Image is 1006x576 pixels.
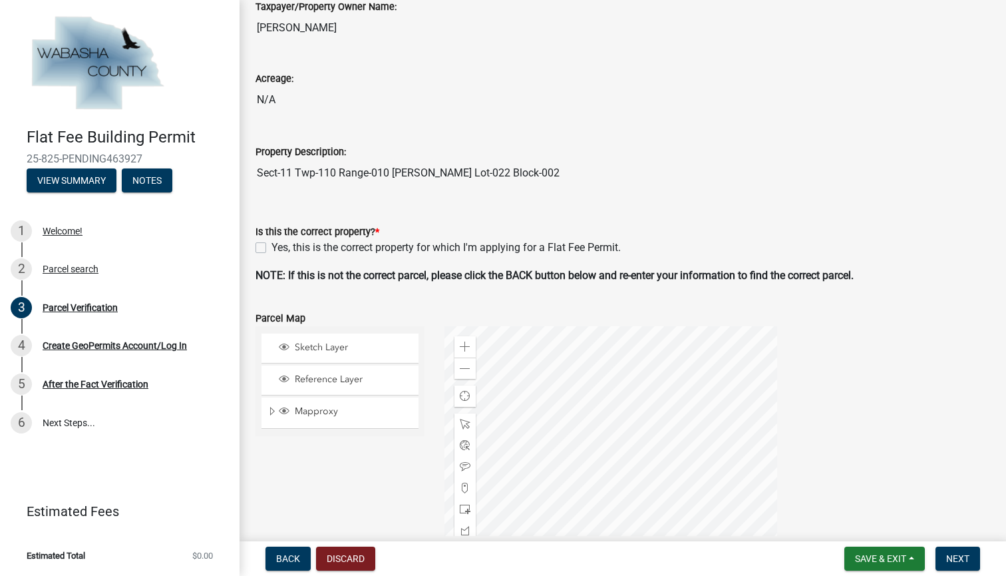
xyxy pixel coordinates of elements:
wm-modal-confirm: Notes [122,176,172,186]
span: Next [946,553,969,564]
div: After the Fact Verification [43,380,148,389]
label: Acreage: [255,75,293,84]
span: Expand [267,406,277,420]
button: Next [935,547,980,571]
strong: NOTE: If this is not the correct parcel, please click the BACK button below and re-enter your inf... [255,269,854,282]
label: Taxpayer/Property Owner Name: [255,3,397,12]
span: Save & Exit [855,553,906,564]
span: Reference Layer [291,374,414,386]
li: Mapproxy [261,398,419,428]
div: 1 [11,220,32,242]
span: Estimated Total [27,551,85,560]
div: Zoom out [454,358,476,379]
h4: Flat Fee Building Permit [27,128,229,147]
img: Wabasha County, Minnesota [27,14,168,114]
span: Sketch Layer [291,342,414,354]
span: $0.00 [192,551,213,560]
div: Sketch Layer [277,342,414,355]
button: Back [265,547,311,571]
div: 6 [11,412,32,433]
label: Property Description: [255,148,346,157]
div: Parcel search [43,264,98,274]
div: Zoom in [454,336,476,358]
span: Back [276,553,300,564]
button: Notes [122,168,172,192]
div: Create GeoPermits Account/Log In [43,341,187,350]
a: Estimated Fees [11,498,218,525]
div: 2 [11,258,32,280]
div: Mapproxy [277,406,414,419]
div: 4 [11,335,32,356]
button: View Summary [27,168,116,192]
div: 5 [11,374,32,395]
button: Save & Exit [844,547,925,571]
div: Parcel Verification [43,303,118,312]
label: Yes, this is the correct property for which I'm applying for a Flat Fee Permit. [271,240,621,256]
ul: Layer List [260,330,420,432]
li: Sketch Layer [261,334,419,364]
span: Mapproxy [291,406,414,418]
div: Reference Layer [277,374,414,387]
label: Is this the correct property? [255,228,379,237]
div: 3 [11,297,32,318]
span: 25-825-PENDING463927 [27,152,213,165]
div: Welcome! [43,226,83,236]
div: Find my location [454,386,476,407]
li: Reference Layer [261,366,419,396]
button: Discard [316,547,375,571]
label: Parcel Map [255,314,305,324]
wm-modal-confirm: Summary [27,176,116,186]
